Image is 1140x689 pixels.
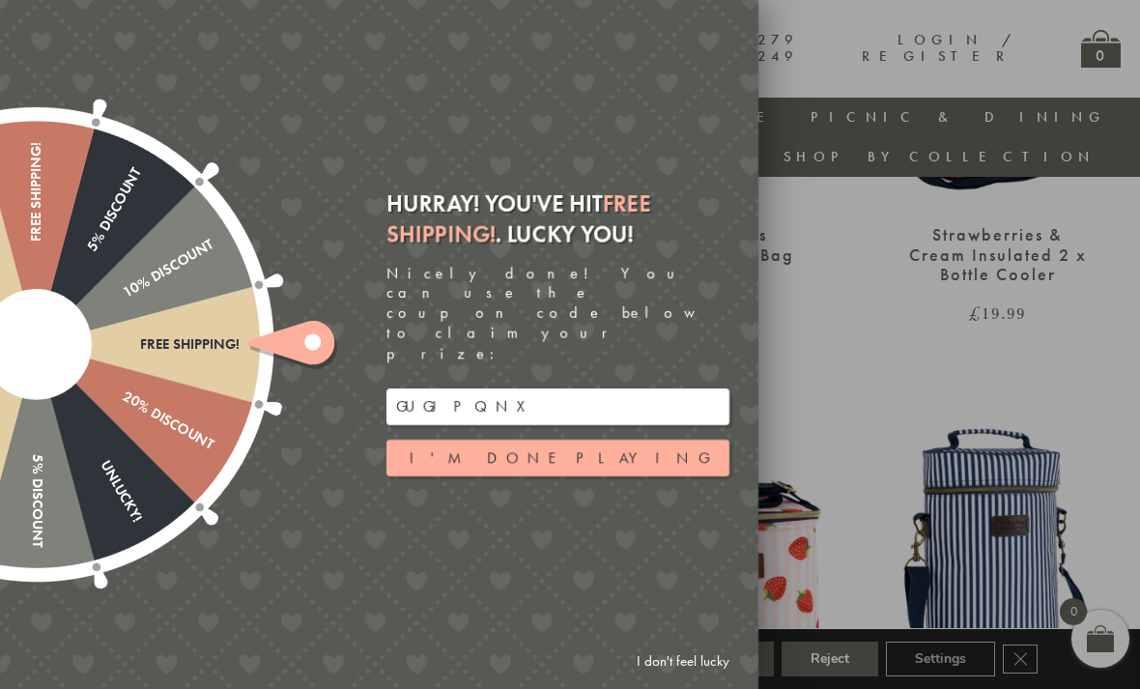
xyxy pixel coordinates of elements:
[627,644,739,679] a: I don't feel lucky
[386,188,650,248] em: Free shipping!
[386,188,729,248] div: Hurray! You've hit . Lucky you!
[37,336,240,353] div: Free shipping!
[32,337,215,453] div: 20% Discount
[29,164,145,348] div: 5% Discount
[386,440,729,476] button: I'm done playing
[28,345,44,548] div: 5% Discount
[28,142,44,345] div: Free shipping!
[32,236,215,352] div: 10% Discount
[386,388,729,425] input: Your email
[386,264,729,364] div: Nicely done! You can use the coupon code below to claim your prize:
[29,340,145,524] div: Unlucky!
